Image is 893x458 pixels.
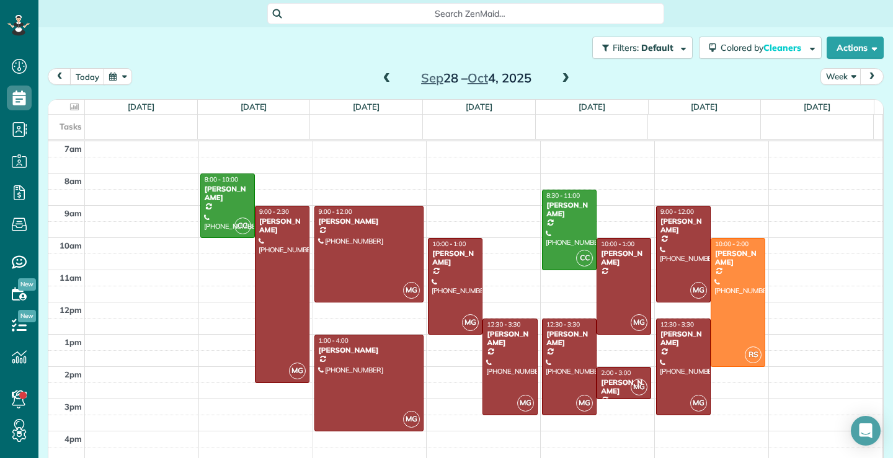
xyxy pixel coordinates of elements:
[259,217,306,235] div: [PERSON_NAME]
[601,240,634,248] span: 10:00 - 1:00
[64,337,82,347] span: 1pm
[319,208,352,216] span: 9:00 - 12:00
[70,68,105,85] button: today
[60,121,82,131] span: Tasks
[699,37,822,59] button: Colored byCleaners
[660,320,694,328] span: 12:30 - 3:30
[576,250,593,266] span: CC
[586,37,693,59] a: Filters: Default
[353,102,380,112] a: [DATE]
[631,314,647,331] span: MG
[318,346,420,355] div: [PERSON_NAME]
[64,208,82,218] span: 9am
[241,102,267,112] a: [DATE]
[259,208,289,216] span: 9:00 - 2:30
[462,314,479,331] span: MG
[60,273,82,283] span: 11am
[204,185,251,203] div: [PERSON_NAME]
[592,37,693,59] button: Filters: Default
[432,249,479,267] div: [PERSON_NAME]
[721,42,806,53] span: Colored by
[579,102,605,112] a: [DATE]
[714,249,762,267] div: [PERSON_NAME]
[613,42,639,53] span: Filters:
[64,402,82,412] span: 3pm
[64,369,82,379] span: 2pm
[763,42,803,53] span: Cleaners
[546,320,580,328] span: 12:30 - 3:30
[60,305,82,315] span: 12pm
[60,240,82,250] span: 10am
[804,102,830,112] a: [DATE]
[631,379,647,395] span: MG
[600,249,647,267] div: [PERSON_NAME]
[289,363,306,379] span: MG
[546,201,593,219] div: [PERSON_NAME]
[660,330,707,348] div: [PERSON_NAME]
[403,282,420,299] span: MG
[641,42,674,53] span: Default
[715,240,749,248] span: 10:00 - 2:00
[827,37,884,59] button: Actions
[576,395,593,412] span: MG
[487,320,520,328] span: 12:30 - 3:30
[318,217,420,226] div: [PERSON_NAME]
[403,411,420,428] span: MG
[546,192,580,200] span: 8:30 - 11:00
[18,278,36,291] span: New
[690,282,707,299] span: MG
[64,176,82,186] span: 8am
[205,175,238,183] span: 8:00 - 10:00
[517,395,534,412] span: MG
[399,71,554,85] h2: 28 – 4, 2025
[860,68,884,85] button: next
[468,70,488,86] span: Oct
[421,70,443,86] span: Sep
[18,310,36,322] span: New
[820,68,861,85] button: Week
[600,378,647,396] div: [PERSON_NAME]
[319,337,349,345] span: 1:00 - 4:00
[745,346,762,363] span: RS
[48,68,71,85] button: prev
[691,102,718,112] a: [DATE]
[432,240,466,248] span: 10:00 - 1:00
[128,102,154,112] a: [DATE]
[690,395,707,412] span: MG
[234,218,251,234] span: CC
[851,416,881,446] div: Open Intercom Messenger
[660,208,694,216] span: 9:00 - 12:00
[64,144,82,154] span: 7am
[601,369,631,377] span: 2:00 - 3:00
[486,330,533,348] div: [PERSON_NAME]
[546,330,593,348] div: [PERSON_NAME]
[466,102,492,112] a: [DATE]
[660,217,707,235] div: [PERSON_NAME]
[64,434,82,444] span: 4pm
